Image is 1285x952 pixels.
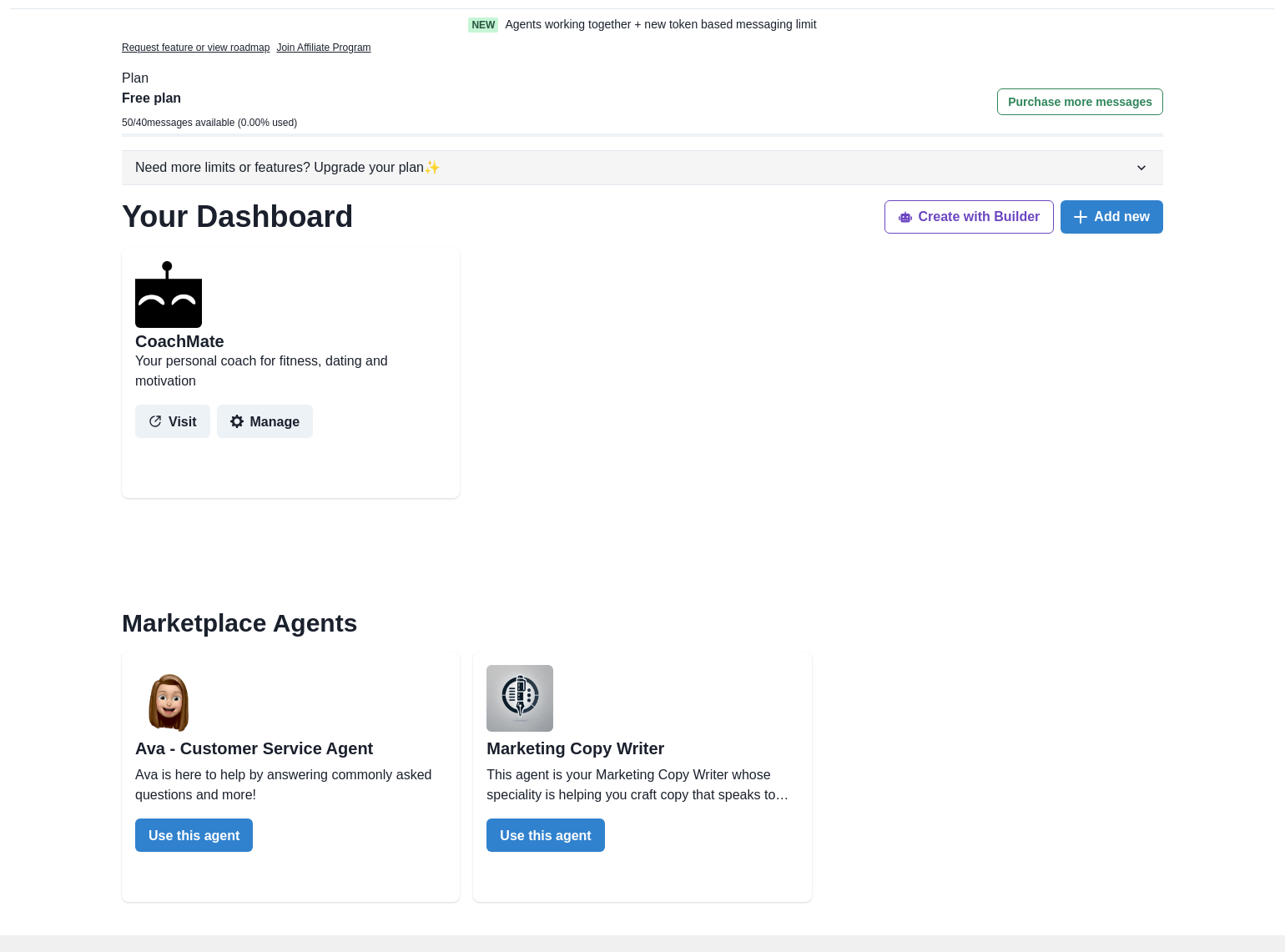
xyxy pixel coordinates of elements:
p: This agent is your Marketing Copy Writer whose speciality is helping you craft copy that speaks t... [486,765,798,805]
button: Manage [217,405,314,438]
button: Use this agent [486,819,604,852]
button: Add new [1061,200,1163,234]
button: Create with Builder [884,200,1055,234]
p: Free plan [122,88,297,108]
button: Visit [135,405,210,438]
button: Purchase more messages [997,88,1163,115]
p: Ava is here to help by answering commonly asked questions and more! [135,765,446,805]
p: Your personal coach for fitness, dating and motivation [135,351,446,391]
p: Agents working together + new token based messaging limit [505,16,816,33]
p: 50 / 40 messages available ( 0.00 % used) [122,115,297,130]
h2: Marketing Copy Writer [486,738,798,758]
h1: Your Dashboard [122,199,353,234]
h2: Ava - Customer Service Agent [135,738,446,758]
a: NewAgents working together + new token based messaging limit [433,16,852,33]
span: New [468,18,498,33]
button: Need more limits or features? Upgrade your plan✨ [122,151,1163,184]
img: user%2F2%2Fdef768d2-bb31-48e1-a725-94a4e8c437fd [486,665,553,732]
a: Request feature or view roadmap [122,40,270,55]
div: Need more limits or features? Upgrade your plan ✨ [135,158,1133,178]
button: Use this agent [135,819,253,852]
p: Plan [122,68,1163,88]
img: user%2F2%2Fb7ac5808-39ff-453c-8ce1-b371fabf5c1b [135,665,202,732]
h2: CoachMate [135,331,224,351]
a: Purchase more messages [997,88,1163,133]
img: agenthostmascotdark.ico [135,261,202,328]
h2: Marketplace Agents [122,608,1163,638]
a: Join Affiliate Program [276,40,370,55]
